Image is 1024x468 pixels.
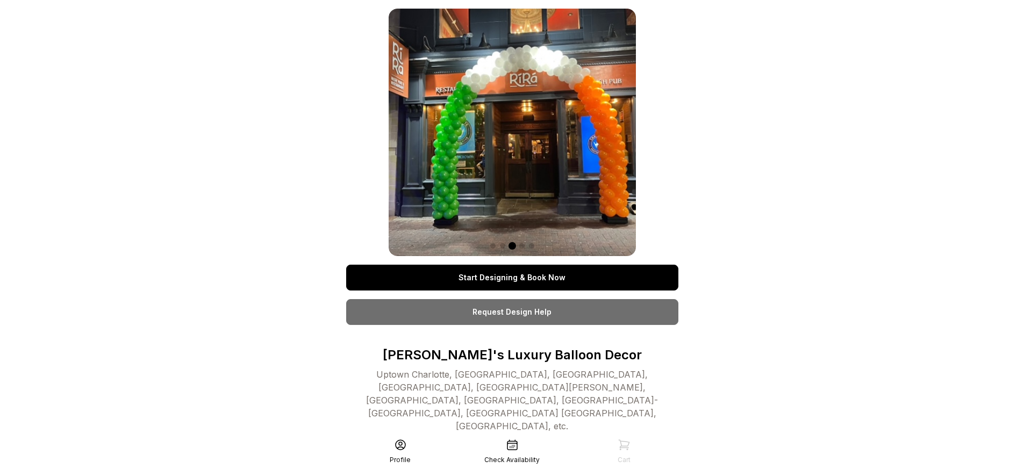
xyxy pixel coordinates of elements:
div: Cart [618,456,631,464]
div: Check Availability [484,456,540,464]
div: Profile [390,456,411,464]
a: Start Designing & Book Now [346,265,678,290]
p: [PERSON_NAME]'s Luxury Balloon Decor [346,346,678,364]
a: Request Design Help [346,299,678,325]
